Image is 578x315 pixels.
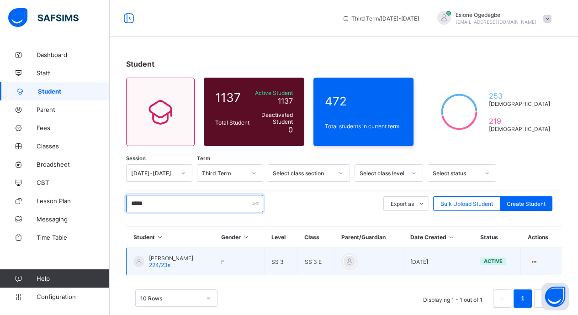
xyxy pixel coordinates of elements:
button: next page [534,289,552,308]
span: Deactivated Student [254,111,293,125]
span: Parent [37,106,110,113]
span: Help [37,275,109,282]
th: Student [127,227,214,248]
div: 10 Rows [140,295,201,302]
span: active [484,258,503,264]
span: CBT [37,179,110,186]
div: EsioneOgedegbe [428,11,556,26]
span: Create Student [507,200,546,207]
a: 1 [518,293,527,304]
button: Open asap [541,283,569,310]
span: Lesson Plan [37,197,110,205]
button: prev page [493,289,511,308]
div: Select class section [273,170,333,177]
span: 0 [288,125,293,134]
span: Configuration [37,293,109,300]
span: 1137 [278,96,293,105]
span: Total students in current term [325,123,403,130]
span: Student [38,88,110,95]
span: Active Student [254,89,293,96]
span: Broadsheet [37,161,110,168]
span: Export as [391,200,414,207]
li: 1 [514,289,532,308]
i: Sort in Ascending Order [242,234,250,241]
span: Staff [37,69,110,77]
i: Sort in Ascending Order [448,234,456,241]
li: 下一页 [534,289,552,308]
th: Actions [521,227,562,248]
td: F [214,248,265,276]
div: [DATE]-[DATE] [131,170,175,177]
span: Esione Ogedegbe [456,11,536,18]
i: Sort in Ascending Order [156,234,164,241]
td: SS 3 [265,248,297,276]
span: Bulk Upload Student [440,200,493,207]
span: Term [197,155,210,162]
li: 上一页 [493,289,511,308]
th: Level [265,227,297,248]
span: 224/23s [149,262,170,268]
span: 219 [489,116,550,126]
span: Student [126,59,154,68]
th: Status [473,227,521,248]
div: Total Student [213,117,252,128]
th: Gender [214,227,265,248]
th: Parent/Guardian [334,227,403,248]
th: Date Created [403,227,473,248]
span: session/term information [342,15,419,22]
span: Fees [37,124,110,131]
div: Select status [433,170,479,177]
span: Messaging [37,215,110,223]
th: Class [297,227,334,248]
span: Session [126,155,146,162]
span: 253 [489,91,550,100]
td: [DATE] [403,248,473,276]
span: [DEMOGRAPHIC_DATA] [489,100,550,107]
li: Displaying 1 - 1 out of 1 [416,289,489,308]
div: Select class level [360,170,406,177]
div: Third Term [202,170,246,177]
span: Dashboard [37,51,110,58]
span: Time Table [37,234,110,241]
span: [EMAIL_ADDRESS][DOMAIN_NAME] [456,19,536,25]
span: [DEMOGRAPHIC_DATA] [489,126,550,132]
span: 1137 [215,90,249,105]
span: [PERSON_NAME] [149,255,193,262]
span: Classes [37,142,110,150]
span: 472 [325,94,403,108]
img: safsims [8,8,79,27]
td: SS 3 E [297,248,334,276]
